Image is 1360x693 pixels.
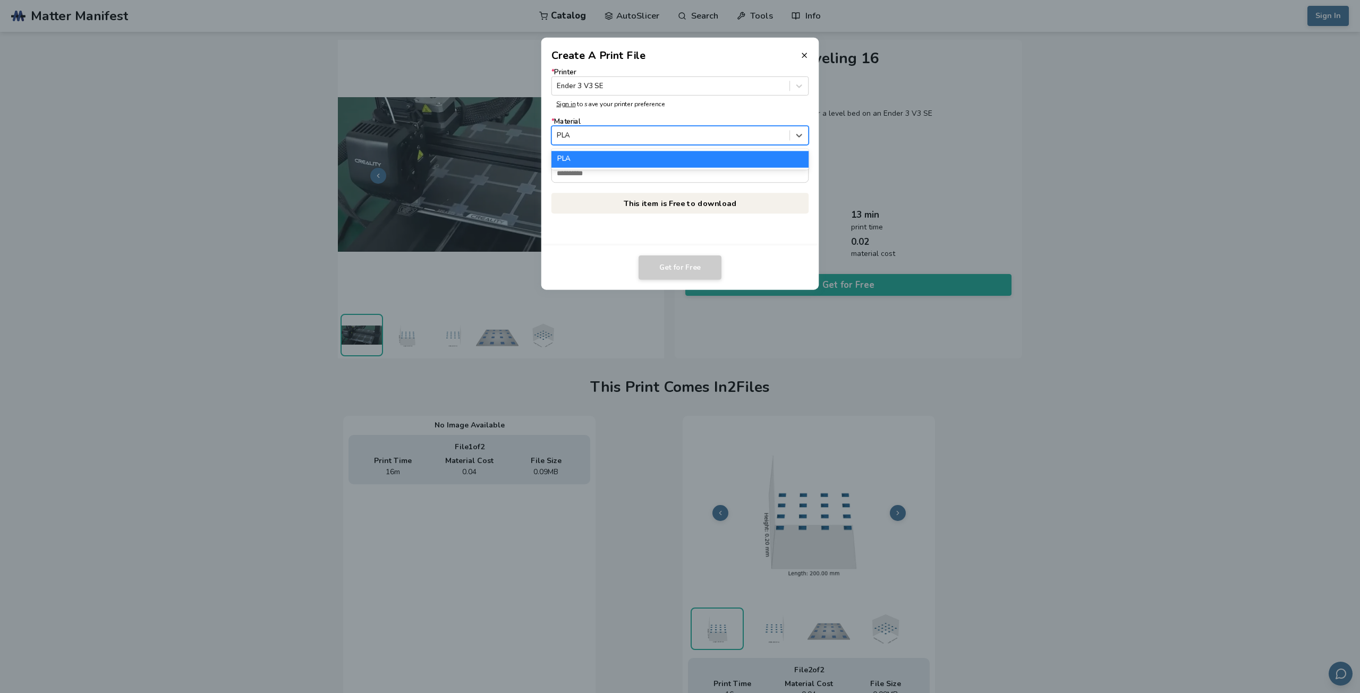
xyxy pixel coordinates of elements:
button: Get for Free [639,255,721,280]
label: Material [551,118,809,145]
input: *Email [552,164,809,182]
div: PLA [551,151,809,167]
p: to save your printer preference [556,100,804,108]
label: Printer [551,68,809,95]
p: This item is Free to download [551,193,809,213]
h2: Create A Print File [551,48,646,63]
a: Sign in [556,99,575,108]
input: *MaterialPLAPLA [557,132,559,140]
